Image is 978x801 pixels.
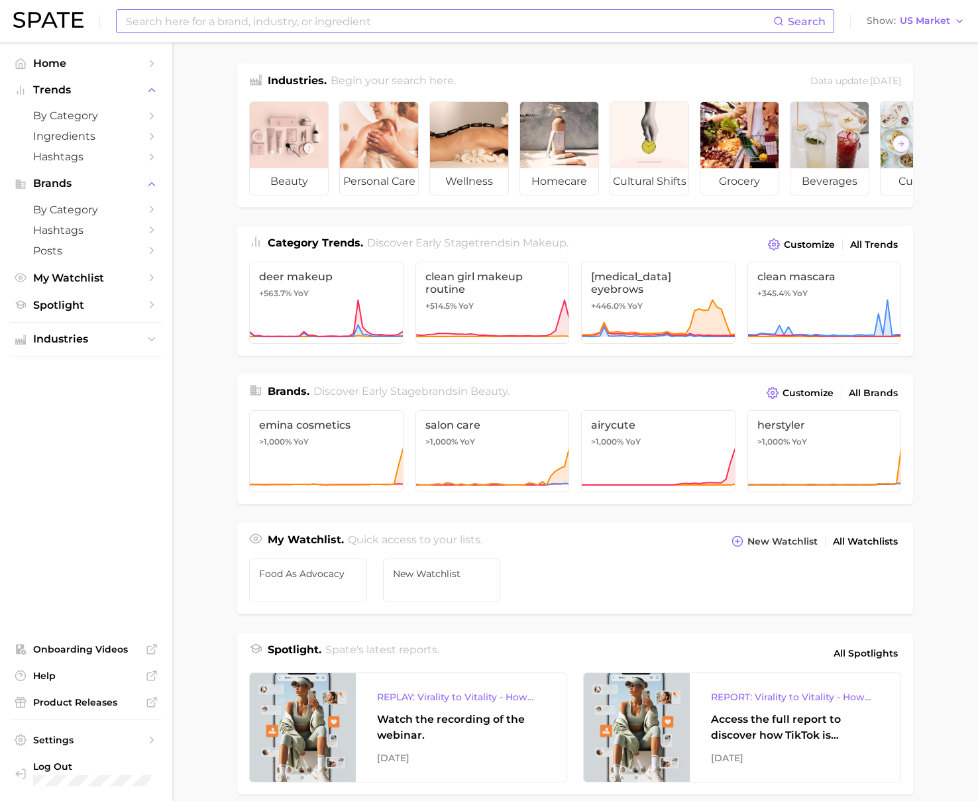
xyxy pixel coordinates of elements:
div: REPORT: Virality to Vitality - How TikTok is Driving Wellness Discovery [711,689,879,705]
span: beauty [250,168,328,195]
span: +345.4% [757,288,790,298]
span: Discover Early Stage brands in . [313,385,510,398]
span: YoY [625,437,641,447]
a: by Category [11,199,162,220]
a: beauty [249,101,329,195]
span: culinary [881,168,959,195]
span: All Watchlists [833,536,898,547]
button: Customize [763,384,837,402]
span: Home [33,57,139,70]
a: REPORT: Virality to Vitality - How TikTok is Driving Wellness DiscoveryAccess the full report to ... [583,672,901,782]
a: Settings [11,730,162,750]
span: personal care [340,168,418,195]
button: Scroll Right [893,135,910,152]
a: Help [11,666,162,686]
h2: Quick access to your lists. [348,532,482,551]
a: by Category [11,105,162,126]
div: REPLAY: Virality to Vitality - How TikTok is Driving Wellness Discovery [377,689,545,705]
span: Category Trends . [268,237,363,249]
span: Log Out [33,761,163,773]
span: herstyler [757,419,892,431]
a: My Watchlist [11,268,162,288]
span: YoY [459,301,474,311]
a: All Trends [847,236,901,254]
span: homecare [520,168,598,195]
span: >1,000% [757,437,790,447]
span: Ingredients [33,130,139,142]
button: Trends [11,80,162,100]
span: YoY [460,437,475,447]
span: Customize [784,239,835,250]
a: airycute>1,000% YoY [581,410,735,492]
span: +446.0% [591,301,625,311]
span: airycute [591,419,726,431]
a: Spotlight [11,295,162,315]
span: All Trends [850,239,898,250]
span: YoY [627,301,643,311]
button: Brands [11,174,162,193]
a: Hashtags [11,146,162,167]
span: clean mascara [757,270,892,283]
span: wellness [430,168,508,195]
span: >1,000% [259,437,292,447]
span: >1,000% [425,437,458,447]
div: Access the full report to discover how TikTok is reshaping the wellness landscape, from product d... [711,712,879,743]
a: Food as Advocacy [249,559,367,602]
button: Industries [11,329,162,349]
a: herstyler>1,000% YoY [747,410,902,492]
span: Search [788,15,826,28]
span: Onboarding Videos [33,643,139,655]
span: beverages [790,168,869,195]
a: Onboarding Videos [11,639,162,659]
a: Ingredients [11,126,162,146]
span: All Spotlights [834,645,898,661]
button: New Watchlist [728,532,821,551]
a: [MEDICAL_DATA] eyebrows+446.0% YoY [581,262,735,344]
a: Hashtags [11,220,162,240]
span: YoY [294,437,309,447]
span: emina cosmetics [259,419,394,431]
h1: Spotlight. [268,642,321,665]
span: Hashtags [33,150,139,163]
span: grocery [700,168,779,195]
a: personal care [339,101,419,195]
span: Industries [33,333,139,345]
div: [DATE] [377,750,545,766]
button: ShowUS Market [863,13,968,30]
a: salon care>1,000% YoY [415,410,570,492]
a: Log out. Currently logged in with e-mail spolansky@diginsights.com. [11,757,162,790]
a: emina cosmetics>1,000% YoY [249,410,404,492]
span: Discover Early Stage trends in . [367,237,569,249]
a: homecare [519,101,599,195]
span: salon care [425,419,560,431]
a: deer makeup+563.7% YoY [249,262,404,344]
div: Data update: [DATE] [810,73,901,91]
img: SPATE [13,12,83,28]
h1: Industries. [268,73,327,91]
a: culinary [880,101,959,195]
span: Trends [33,84,139,96]
h2: Begin your search here. [331,73,456,91]
div: [DATE] [711,750,879,766]
span: +563.7% [259,288,292,298]
span: deer makeup [259,270,394,283]
span: YoY [294,288,309,299]
a: Product Releases [11,692,162,712]
a: All Spotlights [830,642,901,665]
a: New Watchlist [383,559,501,602]
span: >1,000% [591,437,624,447]
a: All Watchlists [830,533,901,551]
span: YoY [792,437,807,447]
button: Customize [765,235,838,254]
a: clean girl makeup routine+514.5% YoY [415,262,570,344]
span: Spotlight [33,299,139,311]
span: by Category [33,203,139,216]
a: REPLAY: Virality to Vitality - How TikTok is Driving Wellness DiscoveryWatch the recording of the... [249,672,567,782]
h1: My Watchlist. [268,532,344,551]
span: Show [867,17,896,25]
span: by Category [33,109,139,122]
span: All Brands [849,388,898,399]
span: My Watchlist [33,272,139,284]
input: Search here for a brand, industry, or ingredient [125,10,773,32]
a: beverages [790,101,869,195]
